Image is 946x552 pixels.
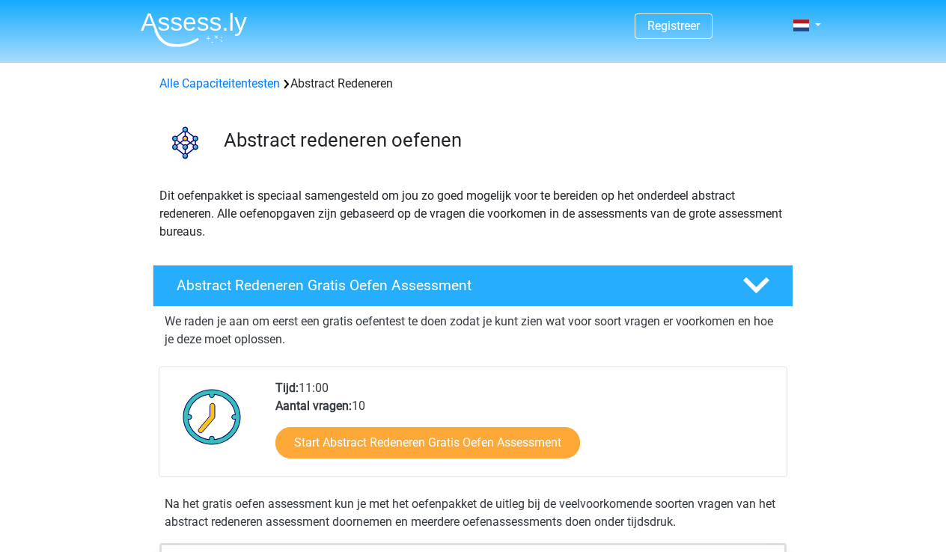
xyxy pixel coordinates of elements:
p: Dit oefenpakket is speciaal samengesteld om jou zo goed mogelijk voor te bereiden op het onderdee... [159,187,787,241]
div: Na het gratis oefen assessment kun je met het oefenpakket de uitleg bij de veelvoorkomende soorte... [159,495,787,531]
a: Abstract Redeneren Gratis Oefen Assessment [147,265,799,307]
b: Aantal vragen: [275,399,352,413]
img: abstract redeneren [153,111,217,174]
b: Tijd: [275,381,299,395]
a: Alle Capaciteitentesten [159,76,280,91]
p: We raden je aan om eerst een gratis oefentest te doen zodat je kunt zien wat voor soort vragen er... [165,313,781,349]
a: Start Abstract Redeneren Gratis Oefen Assessment [275,427,580,459]
h3: Abstract redeneren oefenen [224,129,781,152]
div: 11:00 10 [264,379,786,476]
h4: Abstract Redeneren Gratis Oefen Assessment [177,277,718,294]
img: Assessly [141,12,247,47]
a: Registreer [647,19,700,33]
div: Abstract Redeneren [153,75,793,93]
img: Klok [174,379,250,454]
